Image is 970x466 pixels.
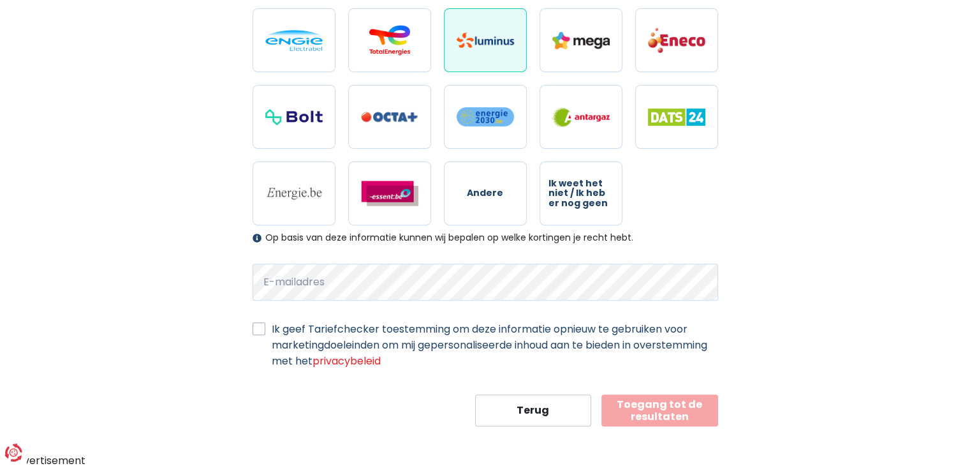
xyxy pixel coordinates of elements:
img: Dats 24 [648,109,705,126]
img: Bolt [265,109,323,125]
img: Total Energies / Lampiris [361,25,418,56]
img: Energie.be [265,186,323,200]
img: Antargaz [552,107,610,127]
img: Energie2030 [457,107,514,127]
img: Eneco [648,27,705,54]
label: Ik geef Tariefchecker toestemming om deze informatie opnieuw te gebruiken voor marketingdoeleinde... [272,321,718,369]
img: Octa+ [361,112,418,123]
button: Toegang tot de resultaten [601,395,718,426]
img: Mega [552,32,610,49]
span: Andere [467,188,503,198]
img: Luminus [457,33,514,48]
button: Terug [475,395,592,426]
a: privacybeleid [312,354,381,368]
img: Essent [361,181,418,206]
span: Ik weet het niet / Ik heb er nog geen [548,179,614,208]
div: Op basis van deze informatie kunnen wij bepalen op welke kortingen je recht hebt. [253,232,718,243]
img: Engie / Electrabel [265,30,323,51]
